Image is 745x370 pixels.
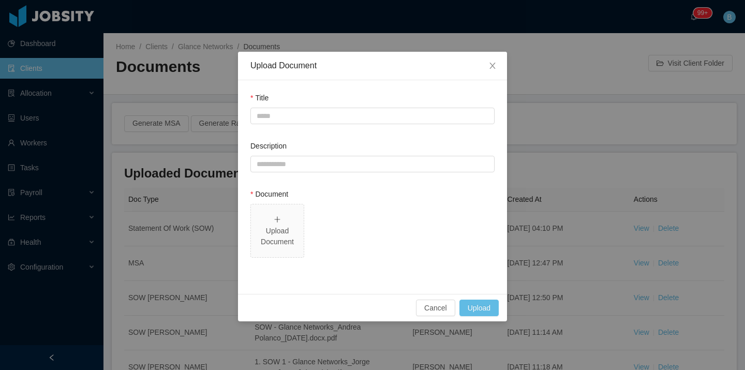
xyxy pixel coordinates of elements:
button: Upload [459,300,499,316]
input: Description [250,156,495,172]
i: icon: close [488,62,497,70]
button: Cancel [416,300,455,316]
div: Upload Document [255,226,300,247]
span: icon: plusUpload Document [251,204,304,257]
label: Title [250,94,269,102]
input: Title [250,108,495,124]
label: Description [250,142,287,150]
i: icon: plus [274,216,281,223]
label: Document [250,190,288,198]
button: Close [478,52,507,81]
div: Upload Document [250,60,495,71]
